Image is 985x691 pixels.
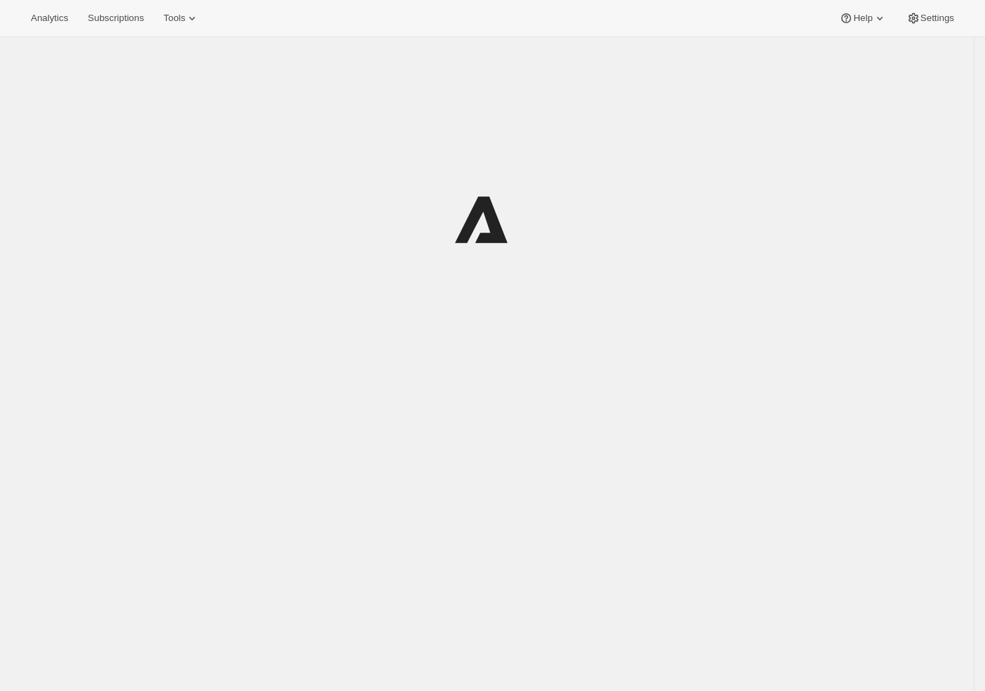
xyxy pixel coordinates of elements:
button: Help [831,8,895,28]
span: Settings [921,13,954,24]
span: Subscriptions [88,13,144,24]
button: Tools [155,8,208,28]
span: Tools [163,13,185,24]
span: Help [853,13,872,24]
button: Settings [898,8,963,28]
button: Analytics [22,8,76,28]
button: Subscriptions [79,8,152,28]
span: Analytics [31,13,68,24]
